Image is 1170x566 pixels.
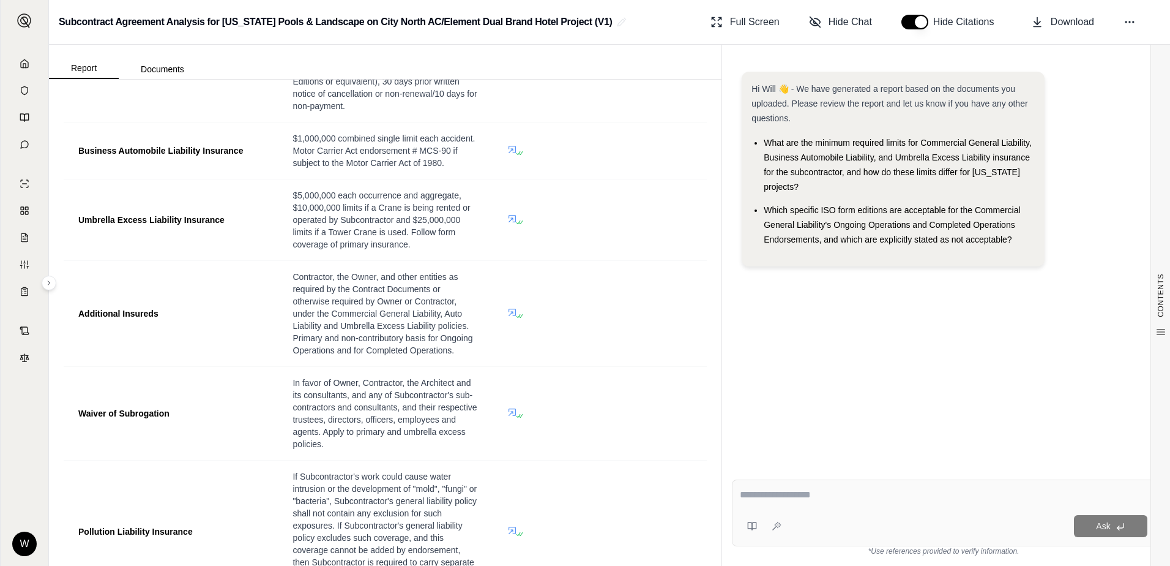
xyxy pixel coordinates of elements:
[78,146,243,156] span: Business Automobile Liability Insurance
[1026,10,1099,34] button: Download
[8,198,41,223] a: Policy Comparisons
[292,191,470,249] span: $5,000,000 each occurrence and aggregate, $10,000,000 limits if a Crane is being rented or operat...
[49,58,119,79] button: Report
[706,10,784,34] button: Full Screen
[78,215,225,225] span: Umbrella Excess Liability Insurance
[730,15,780,29] span: Full Screen
[119,59,206,79] button: Documents
[933,15,1002,29] span: Hide Citations
[1156,274,1166,317] span: CONTENTS
[59,11,612,33] h2: Subcontract Agreement Analysis for [US_STATE] Pools & Landscape on City North AC/Element Dual Bra...
[8,225,41,250] a: Claim Coverage
[78,309,158,319] span: Additional Insureds
[8,132,41,157] a: Chat
[8,51,41,76] a: Home
[78,409,170,418] span: Waiver of Subrogation
[764,138,1032,192] span: What are the minimum required limits for Commercial General Liability, Business Automobile Liabil...
[1074,515,1147,537] button: Ask
[8,105,41,130] a: Prompt Library
[42,276,56,290] button: Expand sidebar
[829,15,872,29] span: Hide Chat
[292,272,472,355] span: Contractor, the Owner, and other entities as required by the Contract Documents or otherwise requ...
[8,172,41,196] a: Single Policy
[1096,521,1110,531] span: Ask
[8,319,41,343] a: Contract Analysis
[804,10,877,34] button: Hide Chat
[17,13,32,28] img: Expand sidebar
[1051,15,1094,29] span: Download
[764,205,1020,244] span: Which specific ISO form editions are acceptable for the Commercial General Liability's Ongoing Op...
[751,84,1027,123] span: Hi Will 👋 - We have generated a report based on the documents you uploaded. Please review the rep...
[8,252,41,277] a: Custom Report
[78,527,193,537] span: Pollution Liability Insurance
[292,134,475,168] span: $1,000,000 combined single limit each accident. Motor Carrier Act endorsement # MCS-90 if subject...
[8,78,41,103] a: Documents Vault
[8,279,41,304] a: Coverage Table
[12,9,37,33] button: Expand sidebar
[8,345,41,370] a: Legal Search Engine
[732,546,1155,556] div: *Use references provided to verify information.
[292,378,477,449] span: In favor of Owner, Contractor, the Architect and its consultants, and any of Subcontractor's sub-...
[12,532,37,556] div: W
